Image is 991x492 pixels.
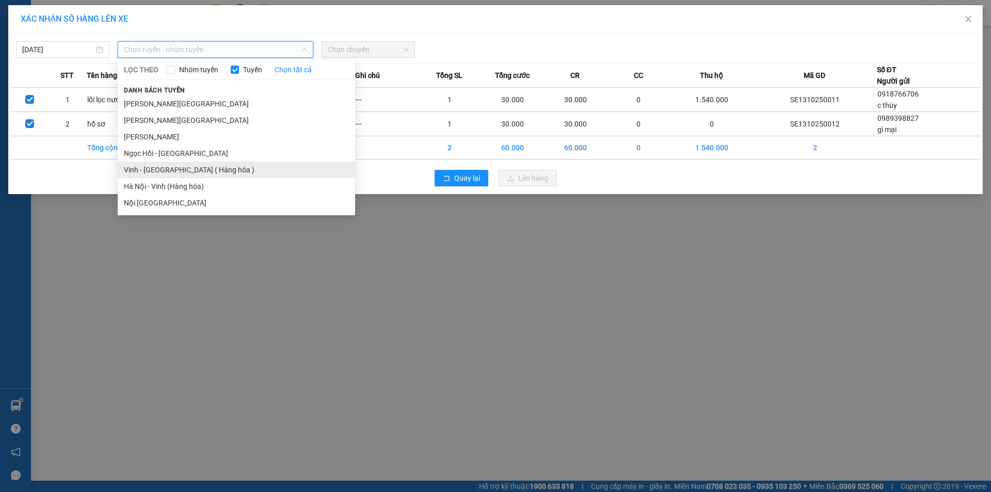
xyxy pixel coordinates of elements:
span: Thu hộ [700,70,723,81]
td: SE1310250011 [753,88,876,112]
span: close [964,15,972,23]
button: Close [954,5,983,34]
button: uploadLên hàng [499,170,556,186]
span: 0918766706 [877,90,919,98]
td: 30.000 [481,112,544,136]
button: rollbackQuay lại [435,170,488,186]
span: XÁC NHẬN SỐ HÀNG LÊN XE [21,14,128,24]
input: 13/10/2025 [22,44,94,55]
td: 1 [418,112,481,136]
li: Ngọc Hồi - [GEOGRAPHIC_DATA] [118,145,355,162]
td: 0 [607,136,670,160]
span: STT [60,70,74,81]
span: Nhóm tuyến [175,64,222,75]
td: 30.000 [544,88,607,112]
span: 0989398827 [877,114,919,122]
div: Số ĐT Người gửi [877,64,910,87]
span: gì mại [877,125,897,134]
span: rollback [443,174,450,183]
span: Tên hàng [87,70,117,81]
td: 0 [607,112,670,136]
span: c thùy [877,101,897,109]
td: 1.540.000 [670,136,753,160]
td: --- [355,112,418,136]
span: Tổng cước [495,70,530,81]
span: Ghi chú [355,70,380,81]
td: 0 [670,112,753,136]
td: 2 [753,136,876,160]
td: SE1310250012 [753,112,876,136]
td: --- [355,88,418,112]
td: 2 [49,112,86,136]
a: Chọn tất cả [275,64,312,75]
td: Tổng cộng [87,136,150,160]
li: Vinh - [GEOGRAPHIC_DATA] ( Hàng hóa ) [118,162,355,178]
span: [GEOGRAPHIC_DATA], [GEOGRAPHIC_DATA] ↔ [GEOGRAPHIC_DATA] [16,44,92,79]
td: lõi lọc nước [87,88,150,112]
span: LỌC THEO [124,64,158,75]
li: [PERSON_NAME][GEOGRAPHIC_DATA] [118,112,355,129]
td: 1 [418,88,481,112]
span: Mã GD [804,70,825,81]
span: CR [570,70,580,81]
td: 30.000 [544,112,607,136]
li: [PERSON_NAME] [118,129,355,145]
strong: CHUYỂN PHÁT NHANH AN PHÚ QUÝ [17,8,91,42]
td: 1.540.000 [670,88,753,112]
td: 0 [607,88,670,112]
span: CC [634,70,643,81]
span: Chọn tuyến - nhóm tuyến [124,42,307,57]
span: Chọn chuyến [328,42,409,57]
td: 1 [49,88,86,112]
span: Tổng SL [436,70,462,81]
li: Nội [GEOGRAPHIC_DATA] [118,195,355,211]
img: logo [5,56,14,107]
li: Hà Nội - Vinh (Hàng hóa) [118,178,355,195]
span: down [301,46,308,53]
td: 60.000 [544,136,607,160]
td: 60.000 [481,136,544,160]
td: 30.000 [481,88,544,112]
span: Tuyến [239,64,266,75]
span: Quay lại [454,172,480,184]
li: [PERSON_NAME][GEOGRAPHIC_DATA] [118,96,355,112]
span: Danh sách tuyến [118,86,191,95]
td: hồ sơ [87,112,150,136]
td: 2 [418,136,481,160]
